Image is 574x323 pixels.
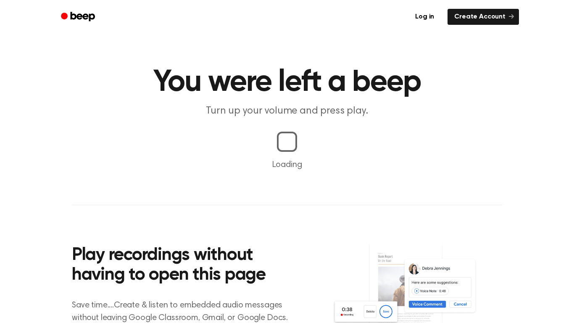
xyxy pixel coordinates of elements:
a: Create Account [448,9,519,25]
p: Loading [10,159,564,171]
a: Log in [407,7,442,26]
a: Beep [55,9,103,25]
h1: You were left a beep [72,67,502,98]
p: Turn up your volume and press play. [126,104,448,118]
h2: Play recordings without having to open this page [72,246,298,286]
